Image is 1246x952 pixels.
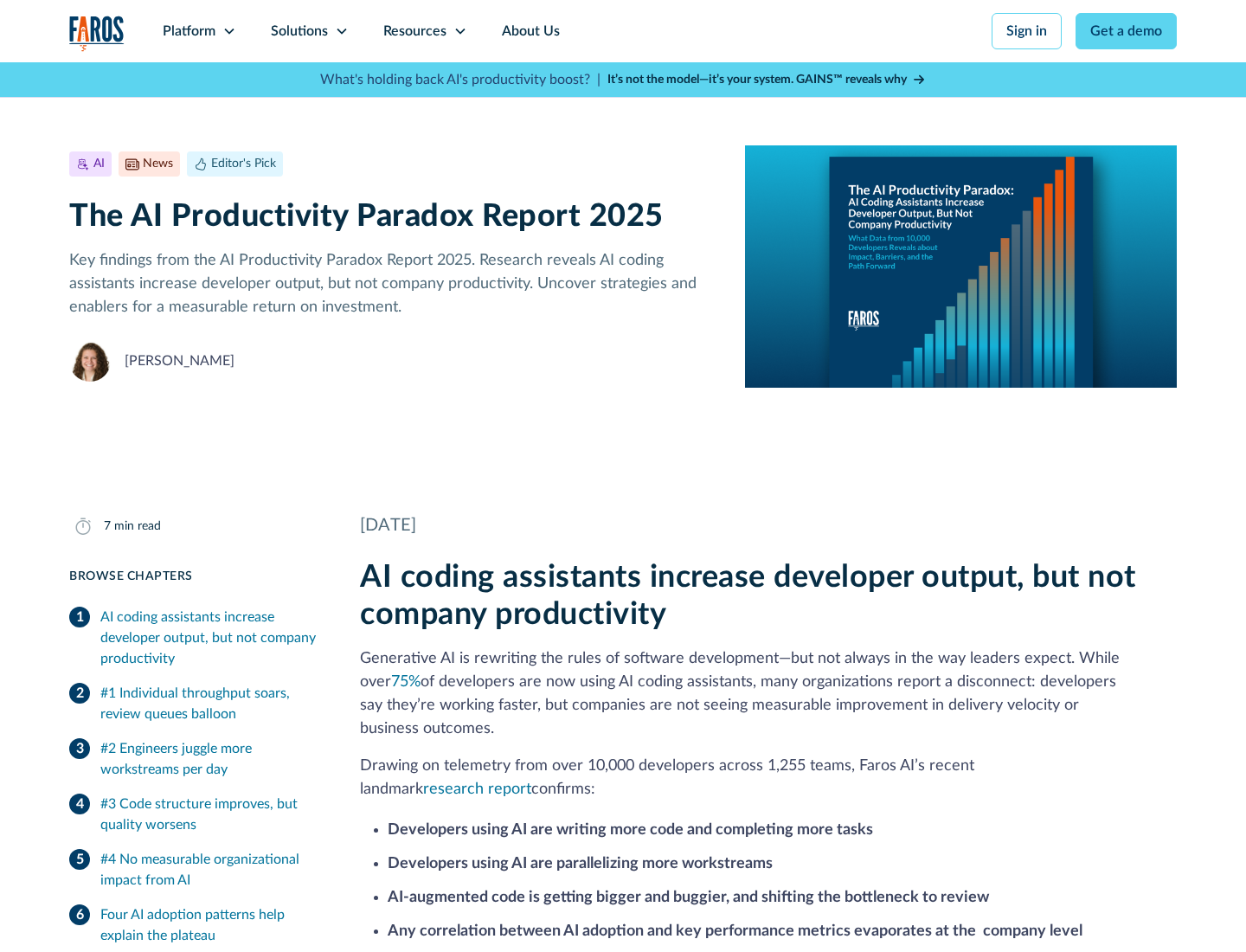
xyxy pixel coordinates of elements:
[745,145,1177,388] img: A report cover on a blue background. The cover reads:The AI Productivity Paradox: AI Coding Assis...
[360,512,1177,538] div: [DATE]
[69,249,717,319] p: Key findings from the AI Productivity Paradox Report 2025. Research reveals AI coding assistants ...
[114,518,161,536] div: min read
[388,923,1082,939] strong: Any correlation between AI adoption and key performance metrics evaporates at the company level
[1076,13,1177,49] a: Get a demo
[125,351,234,371] div: [PERSON_NAME]
[100,849,318,891] div: #4 No measurable organizational impact from AI
[423,782,531,797] a: research report
[360,647,1177,741] p: Generative AI is rewriting the rules of software development—but not always in the way leaders ex...
[69,340,111,382] img: Neely Dunlap
[69,731,318,787] a: #2 Engineers juggle more workstreams per day
[388,856,773,872] strong: Developers using AI are parallelizing more workstreams
[360,559,1177,634] h2: AI coding assistants increase developer output, but not company productivity
[992,13,1062,49] a: Sign in
[93,155,105,173] div: AI
[383,21,446,42] div: Resources
[360,755,1177,801] p: Drawing on telemetry from over 10,000 developers across 1,255 teams, Faros AI’s recent landmark c...
[143,155,173,173] div: News
[104,518,111,536] div: 7
[607,71,926,89] a: It’s not the model—it’s your system. GAINS™ reveals why
[320,69,601,90] p: What's holding back AI's productivity boost? |
[100,683,318,724] div: #1 Individual throughput soars, review queues balloon
[69,676,318,731] a: #1 Individual throughput soars, review queues balloon
[388,890,989,905] strong: AI-augmented code is getting bigger and buggier, and shifting the bottleneck to review
[100,607,318,669] div: AI coding assistants increase developer output, but not company productivity
[69,16,125,51] img: Logo of the analytics and reporting company Faros.
[607,74,907,86] strong: It’s not the model—it’s your system. GAINS™ reveals why
[391,674,421,690] a: 75%
[69,787,318,842] a: #3 Code structure improves, but quality worsens
[69,600,318,676] a: AI coding assistants increase developer output, but not company productivity
[69,842,318,897] a: #4 No measurable organizational impact from AI
[100,904,318,946] div: Four AI adoption patterns help explain the plateau
[388,822,873,838] strong: Developers using AI are writing more code and completing more tasks
[69,198,717,235] h1: The AI Productivity Paradox Report 2025
[69,568,318,586] div: Browse Chapters
[271,21,328,42] div: Solutions
[69,16,125,51] a: home
[211,155,276,173] div: Editor's Pick
[100,794,318,835] div: #3 Code structure improves, but quality worsens
[100,738,318,780] div: #2 Engineers juggle more workstreams per day
[163,21,215,42] div: Platform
